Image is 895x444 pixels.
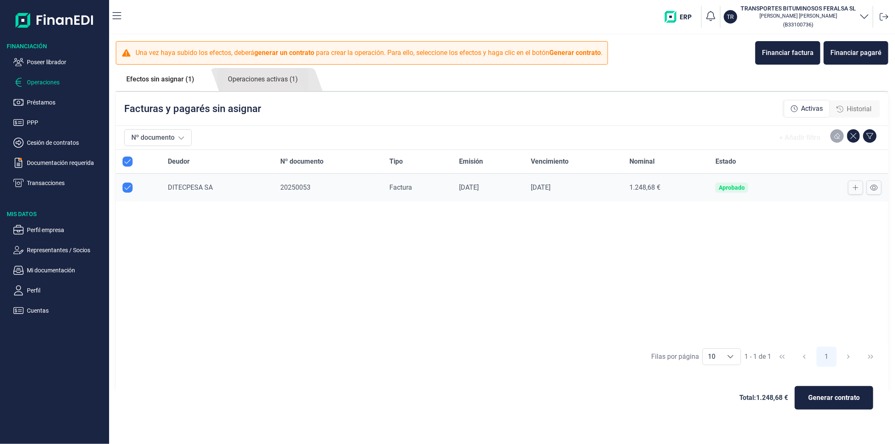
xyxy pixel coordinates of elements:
h3: TRANSPORTES BITUMINOSOS FERALSA SL [741,4,856,13]
img: erp [665,11,698,23]
span: Tipo [389,157,403,167]
span: Generar contrato [808,393,860,403]
button: Poseer librador [13,57,106,67]
span: Historial [847,104,872,114]
div: Filas por página [651,352,699,362]
p: Préstamos [27,97,106,107]
button: Generar contrato [795,386,873,410]
img: Logo de aplicación [16,7,94,34]
p: Documentación requerida [27,158,106,168]
p: TR [727,13,734,21]
p: [PERSON_NAME] [PERSON_NAME] [741,13,856,19]
button: First Page [772,347,792,367]
button: Cesión de contratos [13,138,106,148]
div: All items selected [123,157,133,167]
button: Operaciones [13,77,106,87]
p: PPP [27,118,106,128]
b: Generar contrato [549,49,601,57]
span: Vencimiento [531,157,569,167]
div: [DATE] [459,183,518,192]
div: Row Unselected null [123,183,133,193]
span: 1 - 1 de 1 [744,353,771,360]
span: 20250053 [280,183,311,191]
button: Representantes / Socios [13,245,106,255]
button: PPP [13,118,106,128]
button: Transacciones [13,178,106,188]
p: Perfil [27,285,106,295]
div: Financiar factura [762,48,814,58]
span: DITECPESA SA [168,183,213,191]
button: Documentación requerida [13,158,106,168]
p: Transacciones [27,178,106,188]
p: Cesión de contratos [27,138,106,148]
p: Cuentas [27,306,106,316]
div: Financiar pagaré [830,48,882,58]
p: Mi documentación [27,265,106,275]
small: Copiar cif [783,21,814,28]
button: Mi documentación [13,265,106,275]
div: 1.248,68 € [630,183,702,192]
button: Nº documento [124,129,192,146]
button: Préstamos [13,97,106,107]
b: generar un contrato [254,49,314,57]
button: Financiar factura [755,41,820,65]
p: Facturas y pagarés sin asignar [124,102,261,115]
div: Historial [830,101,878,118]
span: Estado [715,157,736,167]
div: Choose [720,349,741,365]
span: Nº documento [280,157,324,167]
a: Efectos sin asignar (1) [116,68,205,91]
span: Factura [389,183,412,191]
div: [DATE] [531,183,616,192]
div: Activas [784,100,830,118]
span: Deudor [168,157,190,167]
div: Aprobado [719,184,745,191]
button: Financiar pagaré [824,41,888,65]
button: Perfil empresa [13,225,106,235]
button: Last Page [861,347,881,367]
p: Perfil empresa [27,225,106,235]
button: Page 1 [817,347,837,367]
span: Activas [801,104,823,114]
p: Representantes / Socios [27,245,106,255]
p: Operaciones [27,77,106,87]
button: TRTRANSPORTES BITUMINOSOS FERALSA SL[PERSON_NAME] [PERSON_NAME](B33100736) [724,4,869,29]
span: 10 [703,349,720,365]
span: Total: 1.248,68 € [739,393,788,403]
p: Una vez haya subido los efectos, deberá para crear la operación. Para ello, seleccione los efecto... [136,48,603,58]
button: Perfil [13,285,106,295]
button: Previous Page [794,347,814,367]
p: Poseer librador [27,57,106,67]
span: Emisión [459,157,483,167]
a: Operaciones activas (1) [217,68,308,91]
button: Cuentas [13,306,106,316]
button: Next Page [838,347,858,367]
span: Nominal [630,157,655,167]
